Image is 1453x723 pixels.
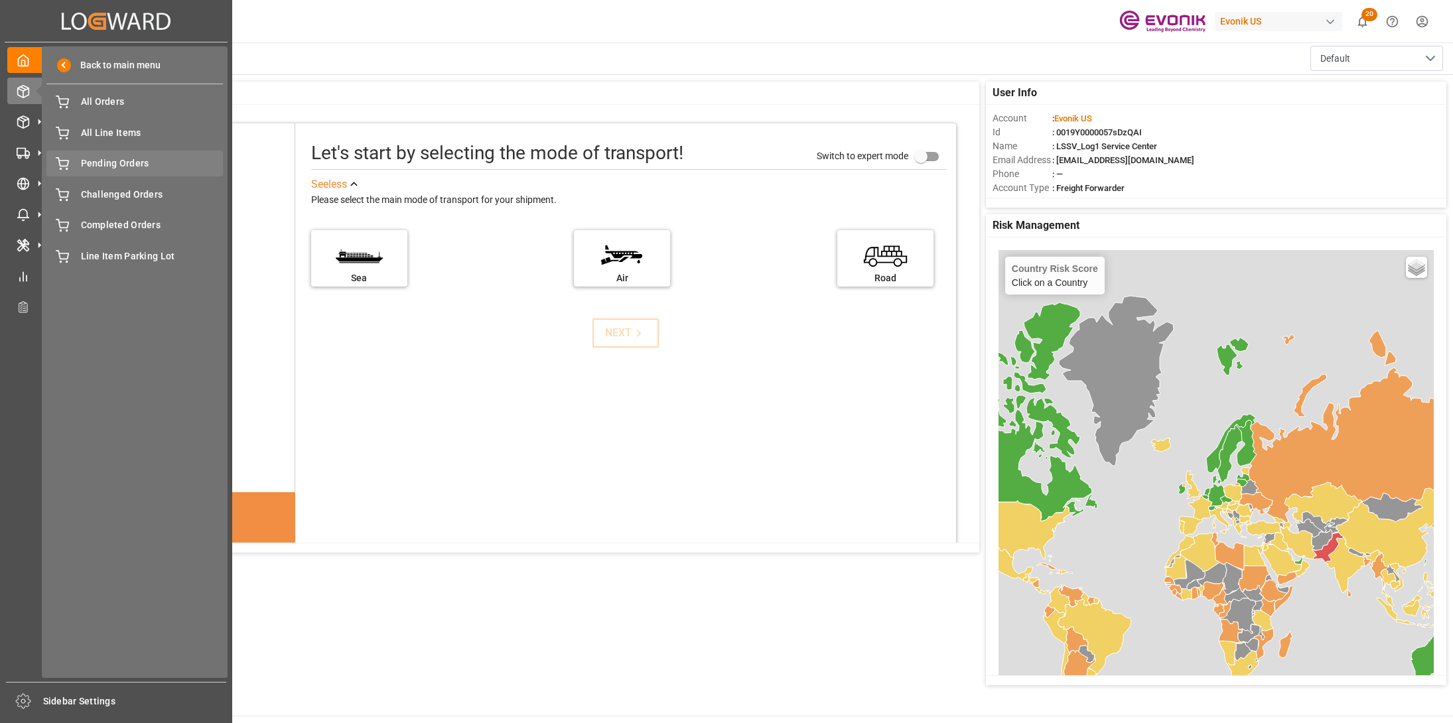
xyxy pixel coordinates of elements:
[311,176,347,192] div: See less
[81,157,224,170] span: Pending Orders
[81,218,224,232] span: Completed Orders
[7,294,225,320] a: Transport Planner
[1012,263,1098,274] h4: Country Risk Score
[7,263,225,289] a: My Reports
[1377,7,1407,36] button: Help Center
[1320,52,1350,66] span: Default
[605,325,646,341] div: NEXT
[7,47,225,73] a: My Cockpit
[81,95,224,109] span: All Orders
[311,139,683,167] div: Let's start by selecting the mode of transport!
[993,181,1052,195] span: Account Type
[46,119,223,145] a: All Line Items
[318,271,401,285] div: Sea
[817,151,908,161] span: Switch to expert mode
[1052,113,1092,123] span: :
[993,153,1052,167] span: Email Address
[993,85,1037,101] span: User Info
[81,188,224,202] span: Challenged Orders
[1012,263,1098,288] div: Click on a Country
[1052,127,1142,137] span: : 0019Y0000057sDzQAI
[592,318,659,348] button: NEXT
[1052,155,1194,165] span: : [EMAIL_ADDRESS][DOMAIN_NAME]
[1406,257,1427,278] a: Layers
[81,249,224,263] span: Line Item Parking Lot
[993,139,1052,153] span: Name
[43,694,227,708] span: Sidebar Settings
[81,126,224,140] span: All Line Items
[46,212,223,238] a: Completed Orders
[46,181,223,207] a: Challenged Orders
[1348,7,1377,36] button: show 20 new notifications
[993,125,1052,139] span: Id
[46,89,223,115] a: All Orders
[46,151,223,176] a: Pending Orders
[581,271,663,285] div: Air
[46,243,223,269] a: Line Item Parking Lot
[1361,8,1377,21] span: 20
[1215,12,1342,31] div: Evonik US
[1215,9,1348,34] button: Evonik US
[1052,183,1125,193] span: : Freight Forwarder
[71,58,161,72] span: Back to main menu
[1052,169,1063,179] span: : —
[1310,46,1443,71] button: open menu
[1119,10,1206,33] img: Evonik-brand-mark-Deep-Purple-RGB.jpeg_1700498283.jpeg
[311,192,947,208] div: Please select the main mode of transport for your shipment.
[844,271,927,285] div: Road
[993,218,1079,233] span: Risk Management
[993,111,1052,125] span: Account
[1052,141,1157,151] span: : LSSV_Log1 Service Center
[1054,113,1092,123] span: Evonik US
[993,167,1052,181] span: Phone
